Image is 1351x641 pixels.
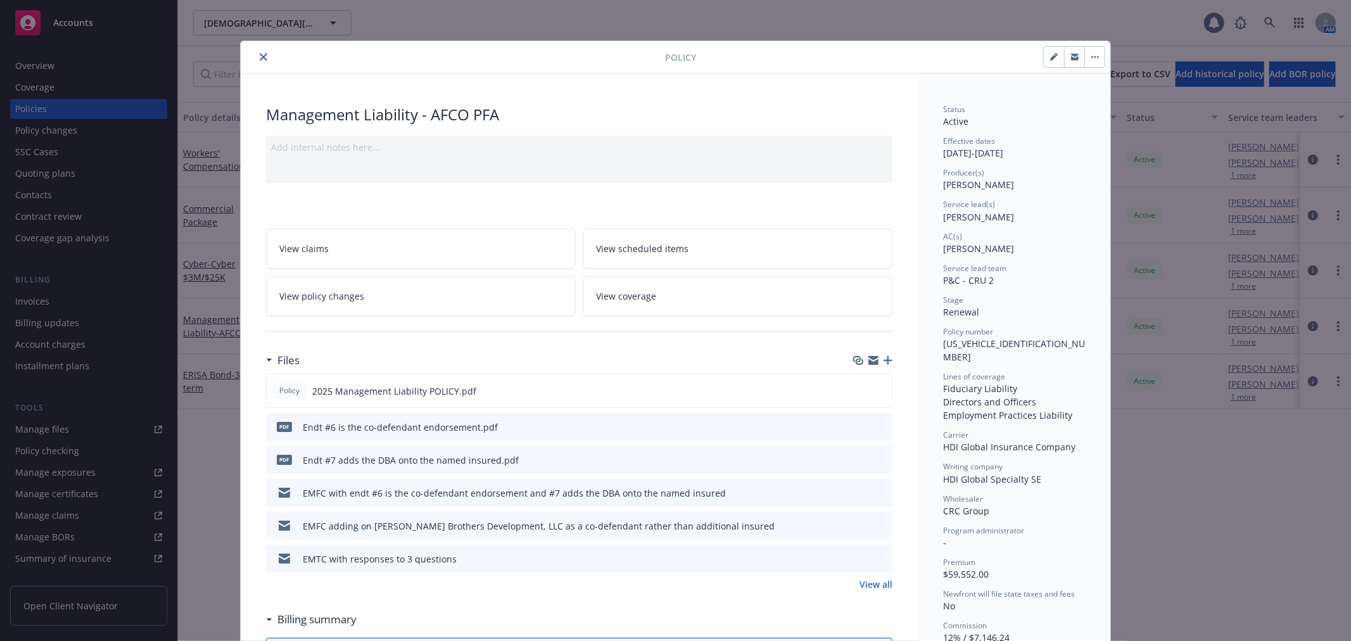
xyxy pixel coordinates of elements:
div: Management Liability - AFCO PFA [266,104,892,125]
div: EMTC with responses to 3 questions [303,552,457,566]
span: Effective dates [943,136,995,146]
span: Stage [943,295,963,305]
span: Policy [277,385,302,397]
div: EMFC adding on [PERSON_NAME] Brothers Development, LLC as a co-defendant rather than additional i... [303,519,775,533]
span: - [943,536,946,549]
span: Premium [943,557,975,568]
button: preview file [875,384,887,398]
button: download file [856,552,866,566]
h3: Billing summary [277,611,357,628]
a: View scheduled items [583,229,893,269]
span: Carrier [943,429,968,440]
button: preview file [876,519,887,533]
span: 2025 Management Liability POLICY.pdf [312,384,476,398]
div: Add internal notes here... [271,141,887,154]
span: HDI Global Insurance Company [943,441,1075,453]
button: preview file [876,454,887,467]
button: preview file [876,421,887,434]
a: View coverage [583,276,893,316]
span: [US_VEHICLE_IDENTIFICATION_NUMBER] [943,338,1085,363]
span: pdf [277,422,292,431]
span: Active [943,115,968,127]
div: Fiduciary Liability [943,382,1085,395]
button: download file [856,454,866,467]
div: Billing summary [266,611,357,628]
span: Renewal [943,306,979,318]
span: Writing company [943,461,1003,472]
button: download file [855,384,865,398]
span: AC(s) [943,231,962,242]
span: [PERSON_NAME] [943,211,1014,223]
span: Commission [943,620,987,631]
a: View all [859,578,892,591]
span: pdf [277,455,292,464]
div: Endt #7 adds the DBA onto the named insured.pdf [303,454,519,467]
span: Policy [665,51,696,64]
span: Producer(s) [943,167,984,178]
div: Endt #6 is the co-defendant endorsement.pdf [303,421,498,434]
span: Wholesaler [943,493,983,504]
div: Directors and Officers [943,395,1085,409]
span: Service lead(s) [943,199,995,210]
span: Newfront will file state taxes and fees [943,588,1075,599]
span: Lines of coverage [943,371,1005,382]
div: [DATE] - [DATE] [943,136,1085,160]
span: View coverage [597,289,657,303]
span: No [943,600,955,612]
span: P&C - CRU 2 [943,274,994,286]
button: download file [856,421,866,434]
div: EMFC with endt #6 is the co-defendant endorsement and #7 adds the DBA onto the named insured [303,486,726,500]
span: [PERSON_NAME] [943,243,1014,255]
button: close [256,49,271,65]
span: View claims [279,242,329,255]
span: Status [943,104,965,115]
div: Files [266,352,300,369]
h3: Files [277,352,300,369]
span: Service lead team [943,263,1006,274]
span: View scheduled items [597,242,689,255]
div: Employment Practices Liability [943,409,1085,422]
a: View policy changes [266,276,576,316]
span: Program administrator [943,525,1024,536]
span: $59,552.00 [943,568,989,580]
button: download file [856,486,866,500]
span: [PERSON_NAME] [943,179,1014,191]
button: preview file [876,552,887,566]
span: CRC Group [943,505,989,517]
span: View policy changes [279,289,364,303]
button: preview file [876,486,887,500]
a: View claims [266,229,576,269]
button: download file [856,519,866,533]
span: HDI Global Specialty SE [943,473,1041,485]
span: Policy number [943,326,993,337]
